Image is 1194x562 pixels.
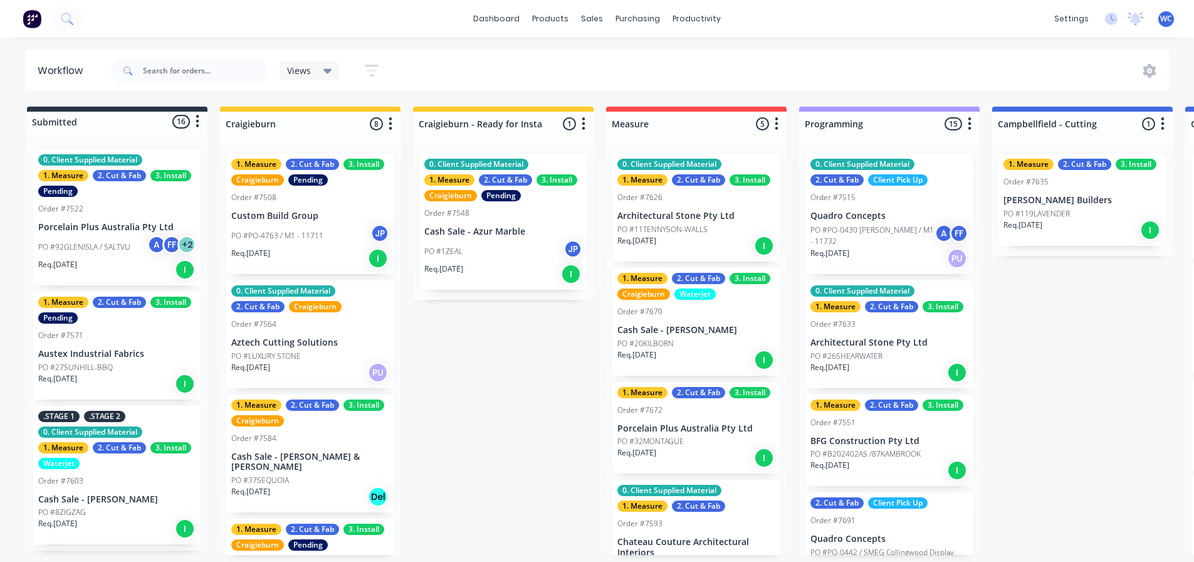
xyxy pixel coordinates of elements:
[609,9,666,28] div: purchasing
[947,248,967,268] div: PU
[150,442,191,453] div: 3. Install
[231,159,281,170] div: 1. Measure
[38,475,83,487] div: Order #7603
[231,351,301,362] p: PO #LUXURY STONE
[150,297,191,308] div: 3. Install
[38,63,89,78] div: Workflow
[38,427,142,438] div: 0. Client Supplied Material
[923,400,963,411] div: 3. Install
[38,170,88,181] div: 1. Measure
[810,337,968,348] p: Architectural Stone Pty Ltd
[810,285,914,297] div: 0. Client Supplied Material
[810,248,849,259] p: Req. [DATE]
[810,174,864,186] div: 2. Cut & Fab
[810,436,968,447] p: BFG Construction Pty Ltd
[226,280,394,388] div: 0. Client Supplied Material2. Cut & FabCraigieburnOrder #7564Aztech Cutting SolutionsPO #LUXURY S...
[617,289,670,300] div: Craigieburn
[33,292,201,400] div: 1. Measure2. Cut & Fab3. InstallPendingOrder #7571Austex Industrial FabricsPO #27SUNHILL-BBQReq.[...
[231,211,389,221] p: Custom Build Group
[810,417,856,428] div: Order #7551
[612,268,780,376] div: 1. Measure2. Cut & Fab3. InstallCraigieburnWaterjetOrder #7670Cash Sale - [PERSON_NAME]PO #20KILB...
[947,363,967,383] div: I
[150,170,191,181] div: 3. Install
[672,387,725,398] div: 2. Cut & Fab
[467,9,526,28] a: dashboard
[617,273,668,284] div: 1. Measure
[38,411,80,422] div: .STAGE 1
[419,154,587,290] div: 0. Client Supplied Material1. Measure2. Cut & Fab3. InstallCraigieburnPendingOrder #7548Cash Sale...
[810,211,968,221] p: Quadro Concepts
[612,382,780,474] div: 1. Measure2. Cut & Fab3. InstallOrder #7672Porcelain Plus Australia Pty LtdPO #32MONTAGUEReq.[DATE]I
[1058,159,1111,170] div: 2. Cut & Fab
[38,241,130,253] p: PO #92GLENISLA / SALTVU
[231,301,285,312] div: 2. Cut & Fab
[1003,159,1054,170] div: 1. Measure
[810,400,861,411] div: 1. Measure
[286,159,339,170] div: 2. Cut & Fab
[33,149,201,285] div: 0. Client Supplied Material1. Measure2. Cut & Fab3. InstallPendingOrder #7522Porcelain Plus Austr...
[575,9,609,28] div: sales
[38,349,196,359] p: Austex Industrial Fabrics
[947,460,967,480] div: I
[810,460,849,471] p: Req. [DATE]
[231,362,270,373] p: Req. [DATE]
[33,406,201,545] div: .STAGE 1.STAGE 20. Client Supplied Material1. Measure2. Cut & Fab3. InstallWaterjetOrder #7603Cas...
[175,374,195,394] div: I
[147,235,166,254] div: A
[93,297,146,308] div: 2. Cut & Fab
[1140,220,1160,240] div: I
[424,159,528,170] div: 0. Client Supplied Material
[810,301,861,312] div: 1. Measure
[810,362,849,373] p: Req. [DATE]
[617,537,775,558] p: Chateau Couture Architectural Interiors
[38,494,196,505] p: Cash Sale - [PERSON_NAME]
[730,387,770,398] div: 3. Install
[38,203,83,215] div: Order #7522
[810,497,864,509] div: 2. Cut & Fab
[424,263,463,275] p: Req. [DATE]
[754,448,774,468] div: I
[617,423,775,434] p: Porcelain Plus Australia Pty Ltd
[177,235,196,254] div: + 2
[38,297,88,308] div: 1. Measure
[288,174,328,186] div: Pending
[868,497,928,509] div: Client Pick Up
[730,174,770,186] div: 3. Install
[868,174,928,186] div: Client Pick Up
[38,373,77,384] p: Req. [DATE]
[162,235,181,254] div: FF
[343,524,384,535] div: 3. Install
[479,174,532,186] div: 2. Cut & Fab
[935,224,953,243] div: A
[231,539,284,551] div: Craigieburn
[810,448,921,460] p: PO #B202402AS /87KAMBROOK
[38,518,77,529] p: Req. [DATE]
[672,501,725,512] div: 2. Cut & Fab
[38,259,77,270] p: Req. [DATE]
[1003,208,1070,220] p: PO #119LAVENDER
[561,264,581,284] div: I
[537,174,577,186] div: 3. Install
[231,475,289,486] p: PO #37SEQUOIA
[231,400,281,411] div: 1. Measure
[810,534,968,544] p: Quadro Concepts
[231,433,276,444] div: Order #7584
[617,349,656,361] p: Req. [DATE]
[288,539,328,551] div: Pending
[231,524,281,535] div: 1. Measure
[617,501,668,512] div: 1. Measure
[287,64,311,77] span: Views
[231,192,276,203] div: Order #7508
[612,154,780,262] div: 0. Client Supplied Material1. Measure2. Cut & Fab3. InstallOrder #7626Architectural Stone Pty Ltd...
[617,192,662,203] div: Order #7626
[93,442,146,453] div: 2. Cut & Fab
[865,301,918,312] div: 2. Cut & Fab
[617,387,668,398] div: 1. Measure
[617,174,668,186] div: 1. Measure
[1048,9,1095,28] div: settings
[175,519,195,539] div: I
[998,154,1166,246] div: 1. Measure2. Cut & Fab3. InstallOrder #7635[PERSON_NAME] BuildersPO #119LAVENDERReq.[DATE]I
[1160,13,1172,24] span: WC
[231,415,284,427] div: Craigieburn
[617,211,775,221] p: Architectural Stone Pty Ltd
